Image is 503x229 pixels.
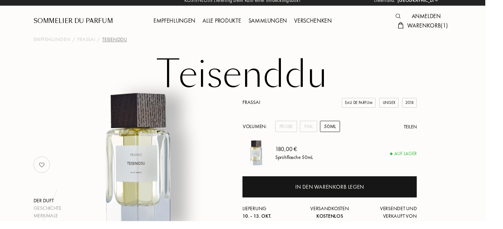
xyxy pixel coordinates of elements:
div: Unisex [393,102,413,112]
div: Teilen [419,128,432,136]
div: Auf Lager [405,156,432,163]
div: 180,00 € [285,150,325,159]
div: Versandkosten [312,212,372,228]
span: 10. - 13. Okt. [251,221,282,227]
div: Volumen: [251,125,281,137]
div: Alle Produkte [206,17,254,27]
div: Teisenddu [106,37,132,45]
div: / [75,37,78,45]
h1: Teisenddu [63,57,440,98]
div: Sprühflasche 50mL [285,159,325,167]
a: Alle Produkte [206,18,254,26]
img: cart.svg [413,23,419,30]
div: 9mL [311,125,329,137]
div: Der Duft [35,204,64,212]
a: Frassai [80,37,98,45]
a: Frassai [251,103,270,110]
a: Verschenken [301,18,348,26]
a: Empfehlungen [155,18,206,26]
div: In den Warenkorb legen [306,190,377,198]
div: Probe [285,125,308,137]
div: Merkmale [35,220,64,228]
span: Warenkorb ( 1 ) [422,23,465,31]
div: Verschenken [301,17,348,27]
div: / [101,37,104,45]
img: Teisenddu Frassai [251,145,280,173]
div: Sammlungen [254,17,301,27]
img: search_icn.svg [410,14,416,20]
span: Kostenlos [328,221,356,227]
div: Empfehlungen [155,17,206,27]
a: Sommelier du Parfum [35,18,117,27]
div: Eau de Parfum [354,102,390,112]
div: Geschichte [35,212,64,220]
a: Anmelden [423,13,461,21]
div: Anmelden [423,12,461,22]
div: Lieferung [251,212,312,228]
img: no_like_p.png [36,163,51,179]
a: Sammlungen [254,18,301,26]
div: 50mL [332,125,353,137]
a: Empfehlungen [35,37,73,45]
div: 2018 [417,102,432,112]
